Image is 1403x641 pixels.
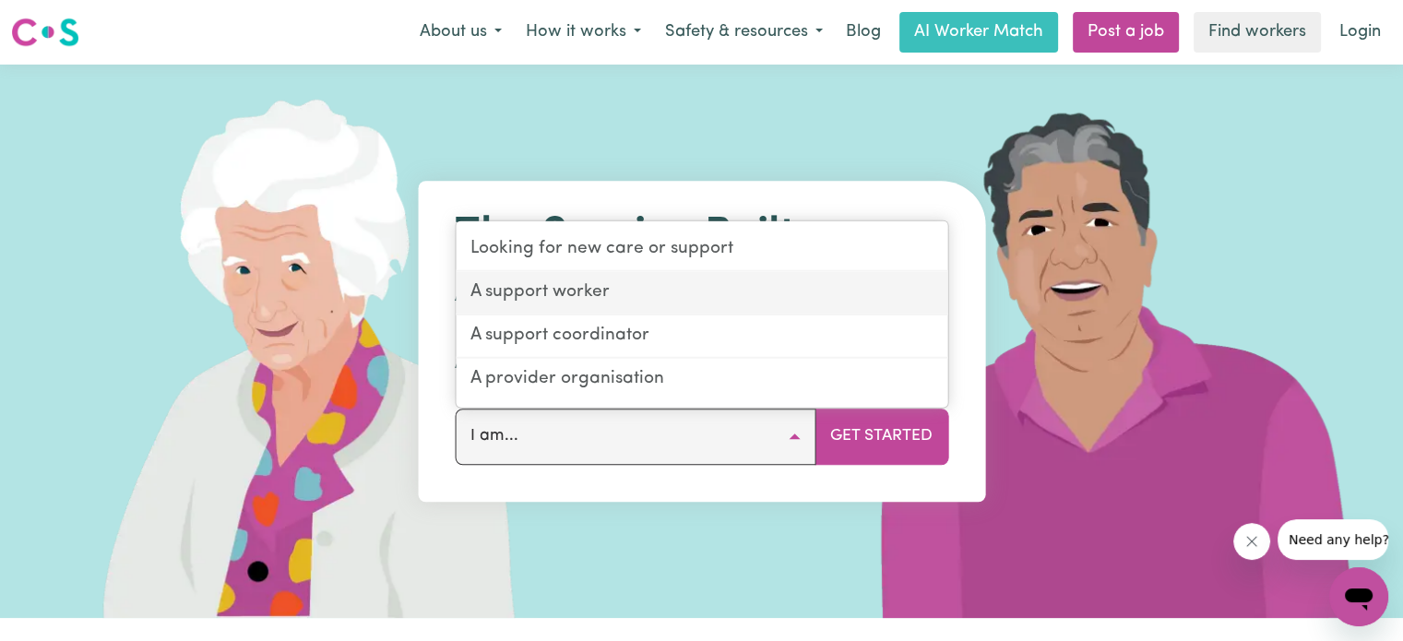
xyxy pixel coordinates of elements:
[455,220,948,408] div: I am...
[455,409,815,464] button: I am...
[456,358,947,399] a: A provider organisation
[456,229,947,272] a: Looking for new care or support
[456,315,947,359] a: A support coordinator
[456,272,947,315] a: A support worker
[11,16,79,49] img: Careseekers logo
[1328,12,1392,53] a: Login
[1194,12,1321,53] a: Find workers
[455,210,948,316] h1: The Service Built Around You
[814,409,948,464] button: Get Started
[514,13,653,52] button: How it works
[11,11,79,53] a: Careseekers logo
[1073,12,1179,53] a: Post a job
[1278,519,1388,560] iframe: Message from company
[653,13,835,52] button: Safety & resources
[1233,523,1270,560] iframe: Close message
[408,13,514,52] button: About us
[11,13,112,28] span: Need any help?
[835,12,892,53] a: Blog
[899,12,1058,53] a: AI Worker Match
[1329,567,1388,626] iframe: Button to launch messaging window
